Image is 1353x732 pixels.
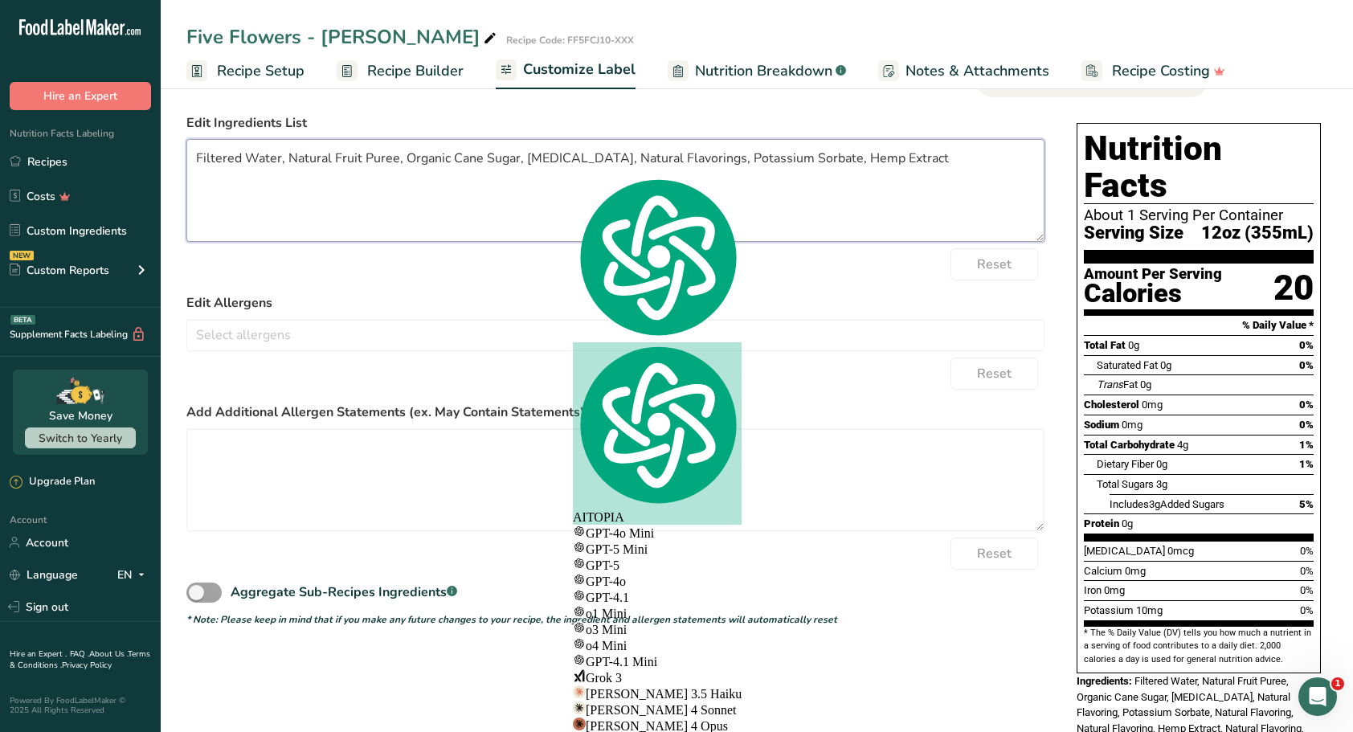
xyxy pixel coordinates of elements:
span: Ingredients: [1077,675,1132,687]
img: gpt-black.svg [573,541,586,554]
img: gpt-black.svg [573,573,586,586]
div: GPT-4o Mini [573,525,742,541]
span: 0mg [1125,565,1146,577]
span: 0% [1300,584,1314,596]
span: 1 [1331,677,1344,690]
span: 0% [1300,545,1314,557]
span: 0g [1128,339,1139,351]
span: Calcium [1084,565,1122,577]
div: GPT-5 [573,557,742,573]
span: Total Fat [1084,339,1126,351]
span: 0g [1156,458,1167,470]
span: Switch to Yearly [39,431,122,446]
div: Recipe Code: FF5FCJ10-XXX [506,33,634,47]
label: Edit Allergens [186,293,1044,313]
span: 0% [1299,399,1314,411]
a: Privacy Policy [62,660,112,671]
span: Notes & Attachments [905,60,1049,82]
div: Five Flowers - [PERSON_NAME] [186,22,500,51]
span: Recipe Builder [367,60,464,82]
span: Reset [977,364,1012,383]
span: 0mcg [1167,545,1194,557]
section: * The % Daily Value (DV) tells you how much a nutrient in a serving of food contributes to a dail... [1084,627,1314,666]
span: Includes Added Sugars [1110,498,1224,510]
button: Reset [950,248,1038,280]
div: o1 Mini [573,605,742,621]
div: BETA [10,315,35,325]
section: % Daily Value * [1084,316,1314,335]
a: Language [10,561,78,589]
div: Aggregate Sub-Recipes Ingredients [231,583,457,602]
img: claude-35-haiku.svg [573,685,586,698]
span: Protein [1084,517,1119,530]
span: Nutrition Breakdown [695,60,832,82]
span: 0mg [1122,419,1142,431]
span: Recipe Setup [217,60,305,82]
button: Hire an Expert [10,82,151,110]
img: gpt-black.svg [573,589,586,602]
div: NEW [10,251,34,260]
span: Saturated Fat [1097,359,1158,371]
div: o3 Mini [573,621,742,637]
div: GPT-4.1 [573,589,742,605]
a: Nutrition Breakdown [668,53,846,89]
div: Grok 3 [573,669,742,685]
span: 0% [1300,604,1314,616]
span: Potassium [1084,604,1134,616]
div: GPT-4o [573,573,742,589]
span: 0% [1299,359,1314,371]
i: * Note: Please keep in mind that if you make any future changes to your recipe, the ingredient an... [186,613,837,626]
span: Cholesterol [1084,399,1139,411]
span: Total Sugars [1097,478,1154,490]
input: Select allergens [187,322,1044,347]
div: Powered By FoodLabelMaker © 2025 All Rights Reserved [10,696,151,715]
div: 20 [1273,267,1314,309]
span: 0g [1122,517,1133,530]
img: gpt-black.svg [573,557,586,570]
span: 3g [1156,478,1167,490]
button: Reset [950,538,1038,570]
span: Total Carbohydrate [1084,439,1175,451]
span: 1% [1299,439,1314,451]
span: 3g [1149,498,1160,510]
div: About 1 Serving Per Container [1084,207,1314,223]
div: EN [117,565,151,584]
span: 4g [1177,439,1188,451]
span: 0% [1299,339,1314,351]
img: gpt-black.svg [573,637,586,650]
a: Recipe Builder [337,53,464,89]
div: [PERSON_NAME] 3.5 Haiku [573,685,742,701]
a: Recipe Costing [1081,53,1225,89]
div: o4 Mini [573,637,742,653]
a: Terms & Conditions . [10,648,150,671]
label: Edit Ingredients List [186,113,1044,133]
label: Add Additional Allergen Statements (ex. May Contain Statements) [186,403,1044,422]
img: gpt-black.svg [573,653,586,666]
span: 0g [1160,359,1171,371]
span: Dietary Fiber [1097,458,1154,470]
span: 0mg [1142,399,1163,411]
span: Fat [1097,378,1138,391]
span: 5% [1299,498,1314,510]
span: Sodium [1084,419,1119,431]
div: Save Money [49,407,112,424]
img: gpt-black.svg [573,605,586,618]
span: Recipe Costing [1112,60,1210,82]
div: [PERSON_NAME] 4 Sonnet [573,701,742,718]
img: logo.svg [573,175,742,340]
img: claude-35-sonnet.svg [573,701,586,714]
div: GPT-4.1 Mini [573,653,742,669]
img: gpt-black.svg [573,525,586,538]
span: 10mg [1136,604,1163,616]
span: 0g [1140,378,1151,391]
a: Notes & Attachments [878,53,1049,89]
div: GPT-5 Mini [573,541,742,557]
button: Switch to Yearly [25,427,136,448]
span: 0mg [1104,584,1125,596]
a: Customize Label [496,51,636,90]
h1: Nutrition Facts [1084,130,1314,204]
span: Reset [977,544,1012,563]
span: 1% [1299,458,1314,470]
a: Hire an Expert . [10,648,67,660]
a: Recipe Setup [186,53,305,89]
